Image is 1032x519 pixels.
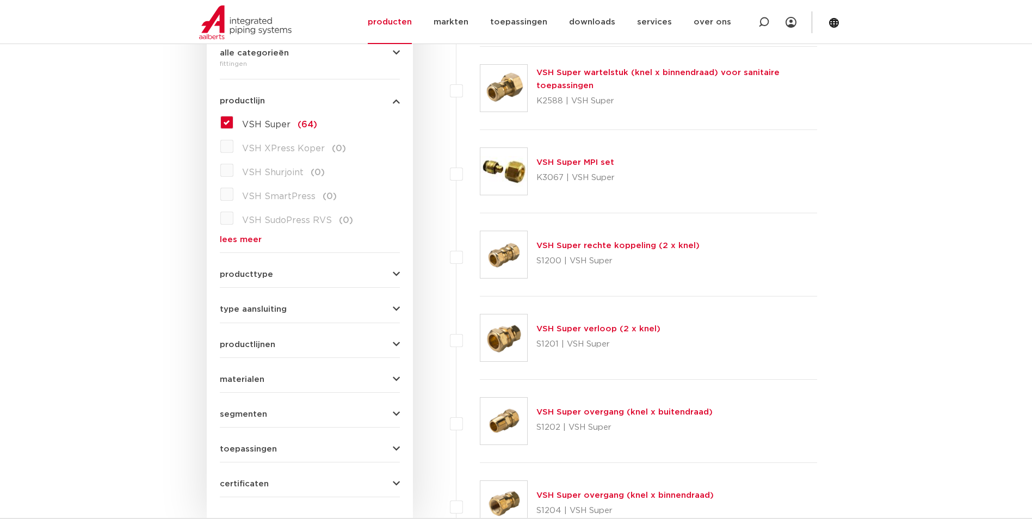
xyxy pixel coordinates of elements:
span: (0) [323,192,337,201]
span: alle categorieën [220,49,289,57]
img: Thumbnail for VSH Super verloop (2 x knel) [480,314,527,361]
span: VSH XPress Koper [242,144,325,153]
img: Thumbnail for VSH Super wartelstuk (knel x binnendraad) voor sanitaire toepassingen [480,65,527,112]
p: K3067 | VSH Super [536,169,615,187]
button: alle categorieën [220,49,400,57]
span: certificaten [220,480,269,488]
button: productlijnen [220,341,400,349]
span: productlijn [220,97,265,105]
button: producttype [220,270,400,279]
a: VSH Super overgang (knel x binnendraad) [536,491,714,499]
span: type aansluiting [220,305,287,313]
a: VSH Super verloop (2 x knel) [536,325,660,333]
p: S1202 | VSH Super [536,419,713,436]
span: (64) [298,120,317,129]
span: VSH SmartPress [242,192,316,201]
span: (0) [311,168,325,177]
a: VSH Super MPI set [536,158,614,166]
a: VSH Super overgang (knel x buitendraad) [536,408,713,416]
div: fittingen [220,57,400,70]
span: VSH SudoPress RVS [242,216,332,225]
span: VSH Super [242,120,291,129]
span: toepassingen [220,445,277,453]
span: segmenten [220,410,267,418]
span: producttype [220,270,273,279]
a: lees meer [220,236,400,244]
button: productlijn [220,97,400,105]
p: S1200 | VSH Super [536,252,700,270]
p: S1201 | VSH Super [536,336,660,353]
button: materialen [220,375,400,384]
a: VSH Super rechte koppeling (2 x knel) [536,242,700,250]
img: Thumbnail for VSH Super MPI set [480,148,527,195]
a: VSH Super wartelstuk (knel x binnendraad) voor sanitaire toepassingen [536,69,780,90]
span: (0) [339,216,353,225]
button: segmenten [220,410,400,418]
img: Thumbnail for VSH Super rechte koppeling (2 x knel) [480,231,527,278]
p: K2588 | VSH Super [536,92,818,110]
button: certificaten [220,480,400,488]
span: productlijnen [220,341,275,349]
span: materialen [220,375,264,384]
span: (0) [332,144,346,153]
img: Thumbnail for VSH Super overgang (knel x buitendraad) [480,398,527,444]
button: toepassingen [220,445,400,453]
span: VSH Shurjoint [242,168,304,177]
button: type aansluiting [220,305,400,313]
